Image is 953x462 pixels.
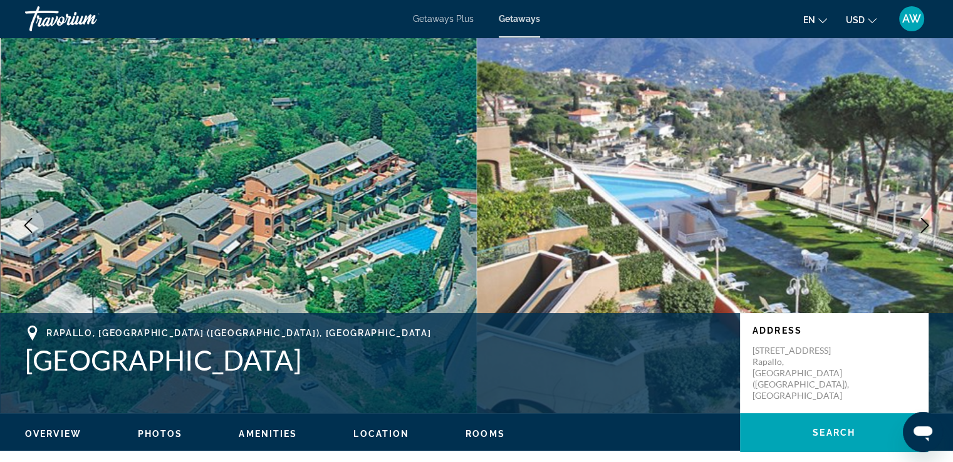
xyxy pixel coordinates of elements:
span: Rapallo, [GEOGRAPHIC_DATA] ([GEOGRAPHIC_DATA]), [GEOGRAPHIC_DATA] [46,328,431,338]
a: Getaways Plus [413,14,474,24]
button: Next image [909,210,940,241]
button: User Menu [895,6,928,32]
p: Address [753,326,915,336]
iframe: Button to launch messaging window [903,412,943,452]
button: Overview [25,428,81,439]
span: AW [902,13,921,25]
button: Rooms [466,428,505,439]
button: Location [353,428,409,439]
span: Location [353,429,409,439]
button: Search [740,413,928,452]
span: Overview [25,429,81,439]
button: Change currency [846,11,877,29]
span: Amenities [239,429,297,439]
button: Previous image [13,210,44,241]
a: Getaways [499,14,540,24]
h1: [GEOGRAPHIC_DATA] [25,344,727,376]
button: Change language [803,11,827,29]
span: Rooms [466,429,505,439]
span: Photos [138,429,183,439]
button: Photos [138,428,183,439]
span: en [803,15,815,25]
span: Search [813,428,855,438]
button: Amenities [239,428,297,439]
span: USD [846,15,865,25]
p: [STREET_ADDRESS] Rapallo, [GEOGRAPHIC_DATA] ([GEOGRAPHIC_DATA]), [GEOGRAPHIC_DATA] [753,345,853,401]
a: Travorium [25,3,150,35]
